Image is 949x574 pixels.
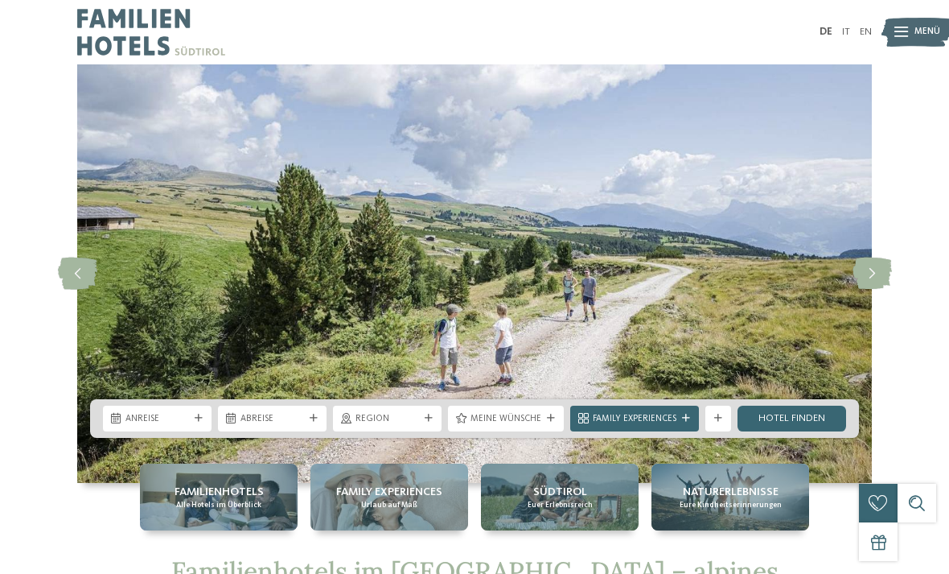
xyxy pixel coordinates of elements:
[737,406,846,432] a: Hotel finden
[481,464,639,531] a: Familienhotels im Eisacktal, dem Tal der spannenden Wege Südtirol Euer Erlebnisreich
[336,484,442,500] span: Family Experiences
[820,27,832,37] a: DE
[680,500,782,510] span: Eure Kindheitserinnerungen
[528,500,593,510] span: Euer Erlebnisreich
[240,413,304,426] span: Abreise
[651,464,809,531] a: Familienhotels im Eisacktal, dem Tal der spannenden Wege Naturerlebnisse Eure Kindheitserinnerungen
[470,413,541,426] span: Meine Wünsche
[125,413,189,426] span: Anreise
[310,464,468,531] a: Familienhotels im Eisacktal, dem Tal der spannenden Wege Family Experiences Urlaub auf Maß
[593,413,676,426] span: Family Experiences
[683,484,779,500] span: Naturerlebnisse
[842,27,850,37] a: IT
[175,484,264,500] span: Familienhotels
[361,500,417,510] span: Urlaub auf Maß
[355,413,419,426] span: Region
[533,484,587,500] span: Südtirol
[140,464,298,531] a: Familienhotels im Eisacktal, dem Tal der spannenden Wege Familienhotels Alle Hotels im Überblick
[860,27,872,37] a: EN
[914,26,940,39] span: Menü
[176,500,261,510] span: Alle Hotels im Überblick
[77,64,872,483] img: Familienhotels im Eisacktal, dem Tal der spannenden Wege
